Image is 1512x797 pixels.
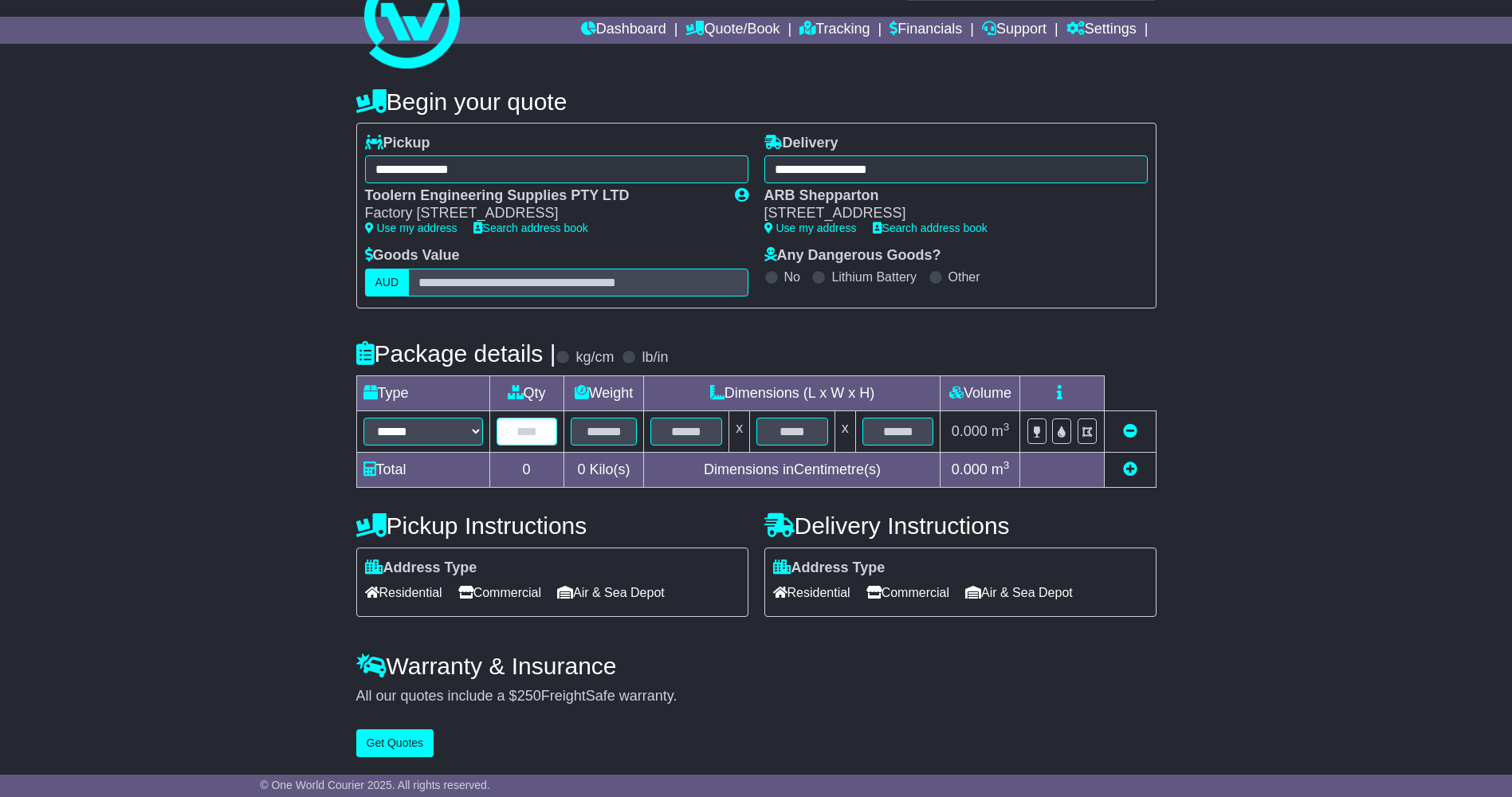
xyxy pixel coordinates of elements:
[764,247,941,265] label: Any Dangerous Goods?
[356,340,556,367] h4: Package details |
[365,187,719,205] div: Toolern Engineering Supplies PTY LTD
[517,688,541,704] span: 250
[992,461,1010,477] span: m
[992,423,1010,439] span: m
[489,452,564,487] td: 0
[575,349,614,367] label: kg/cm
[799,17,870,44] a: Tracking
[1003,459,1010,471] sup: 3
[1123,461,1137,477] a: Add new item
[948,269,980,285] label: Other
[764,222,857,234] a: Use my address
[458,580,541,605] span: Commercial
[356,375,489,410] td: Type
[365,135,430,152] label: Pickup
[1123,423,1137,439] a: Remove this item
[577,461,585,477] span: 0
[489,375,564,410] td: Qty
[581,17,666,44] a: Dashboard
[564,375,644,410] td: Weight
[784,269,800,285] label: No
[564,452,644,487] td: Kilo(s)
[356,512,748,539] h4: Pickup Instructions
[831,269,917,285] label: Lithium Battery
[773,580,850,605] span: Residential
[873,222,988,234] a: Search address book
[365,205,719,222] div: Factory [STREET_ADDRESS]
[729,410,750,452] td: x
[764,135,838,152] label: Delivery
[965,580,1073,605] span: Air & Sea Depot
[764,187,1132,205] div: ARB Shepparton
[365,247,460,265] label: Goods Value
[356,653,1157,679] h4: Warranty & Insurance
[835,410,855,452] td: x
[1003,421,1010,433] sup: 3
[642,349,668,367] label: lb/in
[644,375,941,410] td: Dimensions (L x W x H)
[952,423,988,439] span: 0.000
[773,559,886,577] label: Address Type
[356,729,434,757] button: Get Quotes
[365,580,442,605] span: Residential
[260,779,490,791] span: © One World Courier 2025. All rights reserved.
[866,580,949,605] span: Commercial
[764,512,1157,539] h4: Delivery Instructions
[941,375,1020,410] td: Volume
[890,17,962,44] a: Financials
[365,269,410,296] label: AUD
[365,559,477,577] label: Address Type
[557,580,665,605] span: Air & Sea Depot
[365,222,458,234] a: Use my address
[356,688,1157,705] div: All our quotes include a $ FreightSafe warranty.
[685,17,780,44] a: Quote/Book
[644,452,941,487] td: Dimensions in Centimetre(s)
[356,452,489,487] td: Total
[1066,17,1137,44] a: Settings
[982,17,1047,44] a: Support
[473,222,588,234] a: Search address book
[356,88,1157,115] h4: Begin your quote
[764,205,1132,222] div: [STREET_ADDRESS]
[952,461,988,477] span: 0.000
